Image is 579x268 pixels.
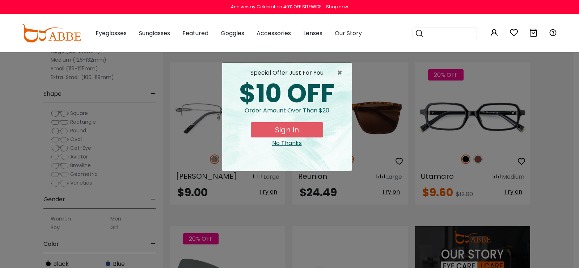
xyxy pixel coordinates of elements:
button: Close [337,69,346,77]
div: Anniversay Celebration 40% OFF SITEWIDE [231,4,321,10]
span: Sunglasses [139,29,170,37]
div: $10 OFF [228,81,346,106]
span: Our Story [335,29,362,37]
div: special offer just for you [228,69,346,77]
div: Close [228,139,346,148]
img: abbeglasses.com [22,24,81,42]
div: Order amount over than $20 [228,106,346,122]
span: Goggles [221,29,244,37]
span: Accessories [257,29,291,37]
button: Sign In [251,122,323,137]
span: Featured [182,29,208,37]
a: Shop now [322,4,348,10]
span: Lenses [303,29,322,37]
span: Eyeglasses [96,29,127,37]
div: Shop now [326,4,348,10]
span: × [337,69,346,77]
